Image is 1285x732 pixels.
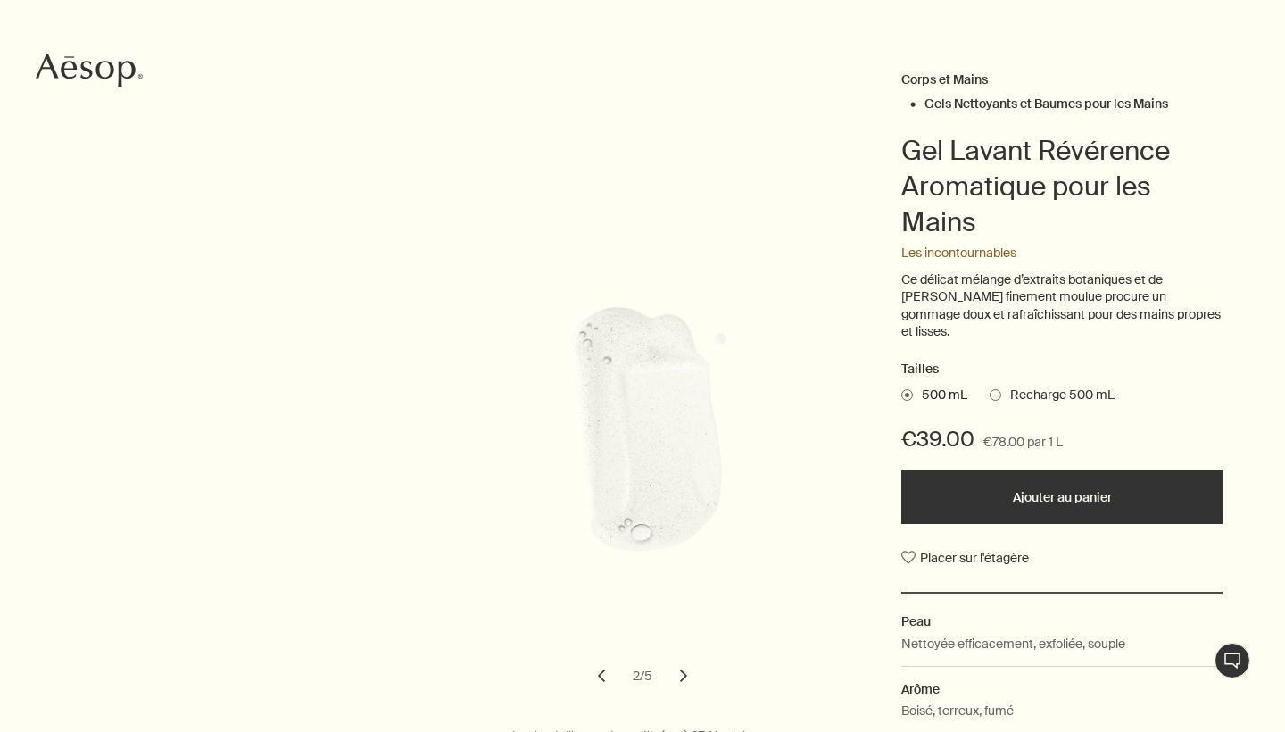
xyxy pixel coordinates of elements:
svg: Aesop [36,53,143,88]
button: previous slide [582,656,621,695]
a: Corps et Mains [901,71,988,79]
p: Nettoyée efficacement, exfoliée, souple [901,634,1125,653]
button: Chat en direct [1215,643,1250,678]
a: Aesop [31,48,147,97]
span: €39.00 [901,425,974,453]
button: Ajouter au panier - €39.00 [901,470,1223,524]
h2: Arôme [901,679,1223,699]
button: next slide [664,656,703,695]
span: €78.00 par 1 L [983,432,1063,453]
div: Gel Lavant Révérence Aromatique pour les Mains [428,187,857,695]
span: 500 mL [913,387,967,404]
p: Ce délicat mélange d’extraits botaniques et de [PERSON_NAME] finement moulue procure un gommage d... [901,271,1223,341]
p: Boisé, terreux, fumé [901,701,1014,720]
button: Placer sur l'étagère [901,542,1029,574]
a: Gels Nettoyants et Baumes pour les Mains [924,96,1168,104]
h2: Tailles [901,359,1223,380]
h1: Gel Lavant Révérence Aromatique pour les Mains [901,133,1223,240]
h2: Peau [901,611,1223,631]
img: Back of Reverence Aromatique Hand Wash in amber bottle with pump [468,187,860,673]
span: Recharge 500 mL [1001,387,1115,404]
